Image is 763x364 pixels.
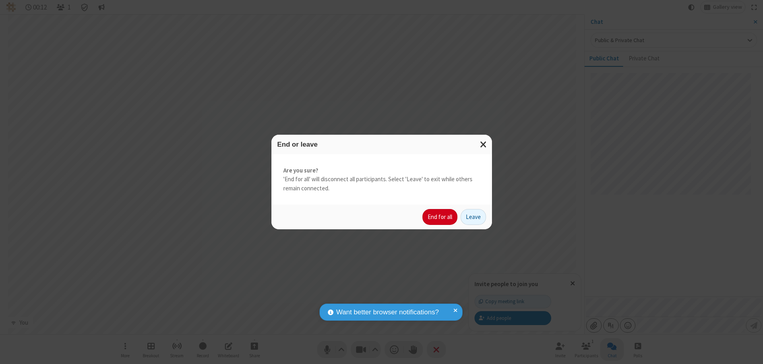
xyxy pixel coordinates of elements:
strong: Are you sure? [283,166,480,175]
button: End for all [422,209,457,225]
span: Want better browser notifications? [336,307,439,318]
button: Close modal [475,135,492,154]
h3: End or leave [277,141,486,148]
button: Leave [461,209,486,225]
div: 'End for all' will disconnect all participants. Select 'Leave' to exit while others remain connec... [271,154,492,205]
